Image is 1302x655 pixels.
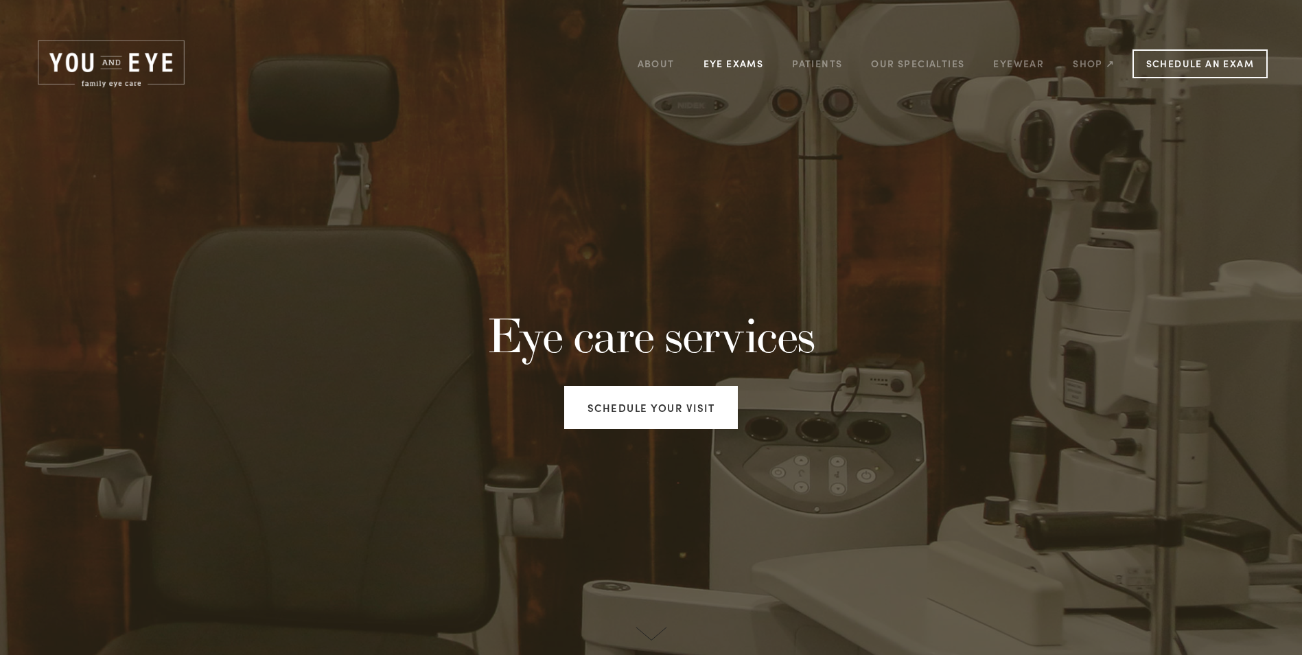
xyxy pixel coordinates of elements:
a: Schedule your visit [564,386,739,429]
a: Eyewear [993,53,1044,74]
img: Rochester, MN | You and Eye | Family Eye Care [34,38,188,90]
h1: Eye care services [275,308,1027,363]
a: Shop ↗ [1073,53,1115,74]
a: Our Specialties [871,57,964,70]
a: About [638,53,675,74]
a: Schedule an Exam [1132,49,1268,78]
a: Eye Exams [704,53,764,74]
a: Patients [792,53,842,74]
